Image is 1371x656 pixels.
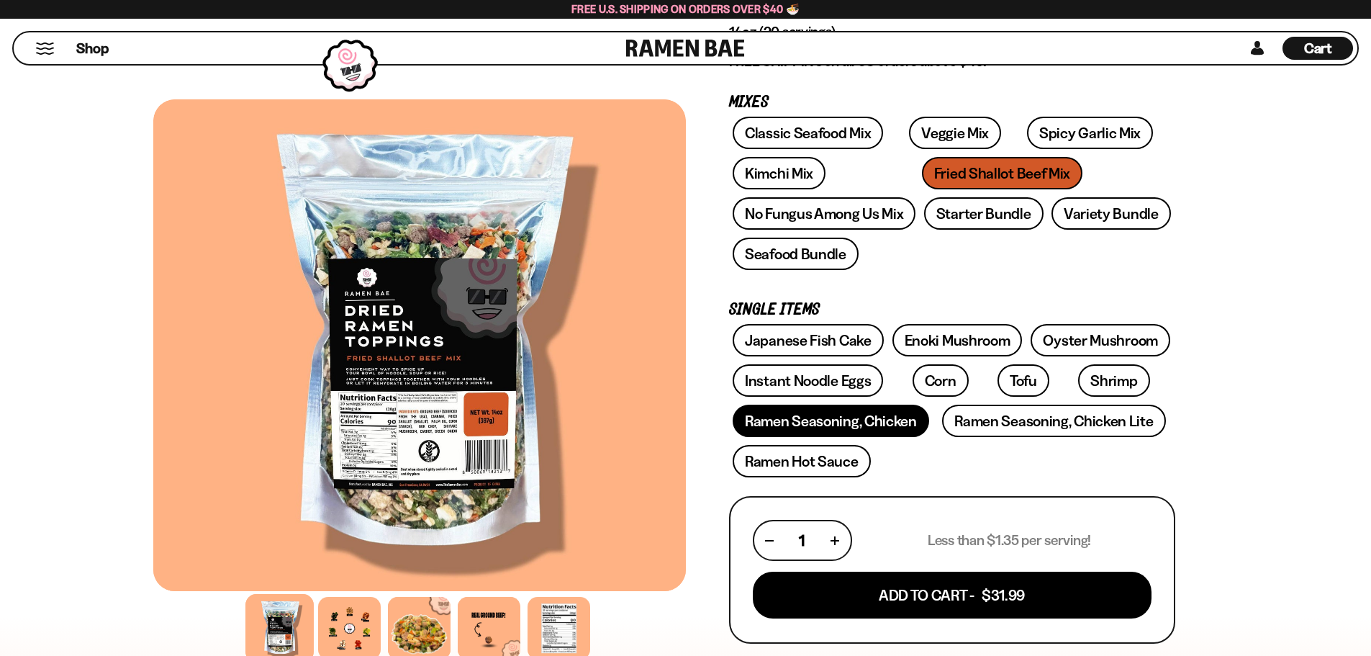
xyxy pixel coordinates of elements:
a: Kimchi Mix [733,157,825,189]
span: 1 [799,531,805,549]
a: Classic Seafood Mix [733,117,883,149]
a: Corn [913,364,969,397]
button: Mobile Menu Trigger [35,42,55,55]
span: Shop [76,39,109,58]
a: Enoki Mushroom [892,324,1023,356]
a: Instant Noodle Eggs [733,364,883,397]
a: Oyster Mushroom [1031,324,1170,356]
div: Cart [1282,32,1353,64]
a: Spicy Garlic Mix [1027,117,1153,149]
a: Japanese Fish Cake [733,324,884,356]
a: Ramen Seasoning, Chicken Lite [942,405,1165,437]
a: Ramen Hot Sauce [733,445,871,477]
p: Less than $1.35 per serving! [928,531,1091,549]
a: Tofu [997,364,1049,397]
a: Seafood Bundle [733,238,859,270]
p: Single Items [729,303,1175,317]
a: No Fungus Among Us Mix [733,197,915,230]
a: Variety Bundle [1051,197,1171,230]
span: Free U.S. Shipping on Orders over $40 🍜 [571,2,800,16]
a: Ramen Seasoning, Chicken [733,405,929,437]
a: Shrimp [1078,364,1149,397]
button: Add To Cart - $31.99 [753,572,1151,619]
span: Cart [1304,40,1332,57]
a: Starter Bundle [924,197,1044,230]
a: Veggie Mix [909,117,1001,149]
p: Mixes [729,96,1175,109]
a: Shop [76,37,109,60]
